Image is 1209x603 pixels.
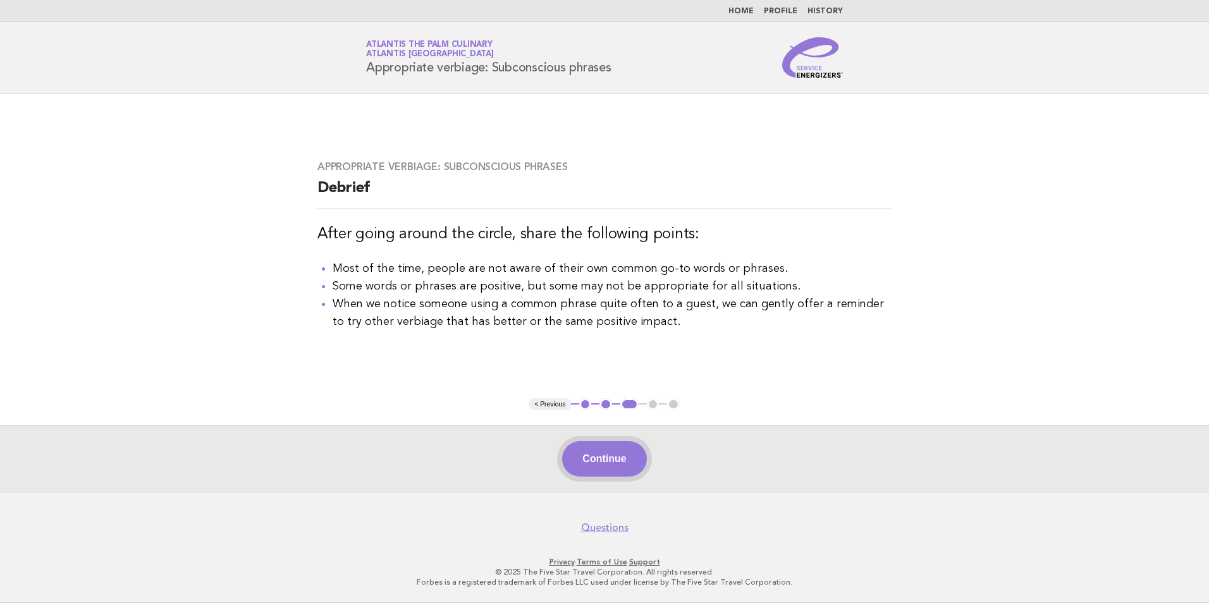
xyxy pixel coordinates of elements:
[529,398,570,411] button: < Previous
[218,567,991,577] p: © 2025 The Five Star Travel Corporation. All rights reserved.
[549,557,575,566] a: Privacy
[317,161,892,173] h3: Appropriate verbiage: Subconscious phrases
[333,277,892,295] li: Some words or phrases are positive, but some may not be appropriate for all situations.
[579,398,592,411] button: 1
[317,178,892,209] h2: Debrief
[562,441,646,477] button: Continue
[218,577,991,587] p: Forbes is a registered trademark of Forbes LLC used under license by The Five Star Travel Corpora...
[728,8,754,15] a: Home
[317,224,892,245] h3: After going around the circle, share the following points:
[764,8,797,15] a: Profile
[366,51,494,59] span: Atlantis [GEOGRAPHIC_DATA]
[620,398,639,411] button: 3
[366,40,494,58] a: Atlantis The Palm CulinaryAtlantis [GEOGRAPHIC_DATA]
[782,37,843,78] img: Service Energizers
[366,41,611,74] h1: Appropriate verbiage: Subconscious phrases
[333,295,892,331] li: When we notice someone using a common phrase quite often to a guest, we can gently offer a remind...
[629,557,660,566] a: Support
[599,398,612,411] button: 2
[218,557,991,567] p: · ·
[807,8,843,15] a: History
[577,557,627,566] a: Terms of Use
[581,521,629,534] a: Questions
[333,260,892,277] li: Most of the time, people are not aware of their own common go-to words or phrases.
